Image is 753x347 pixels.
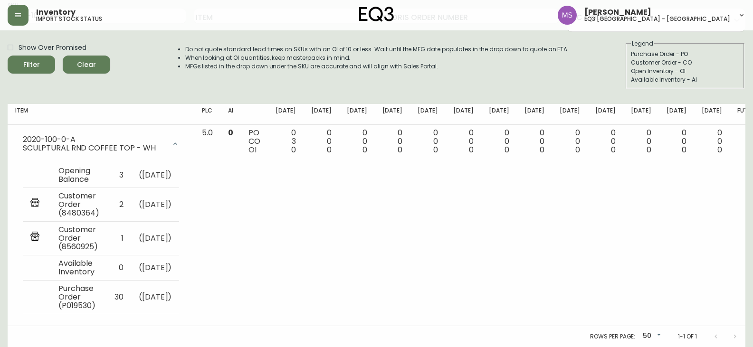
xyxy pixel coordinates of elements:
[694,104,730,125] th: [DATE]
[304,104,339,125] th: [DATE]
[552,104,588,125] th: [DATE]
[453,129,474,154] div: 0 0
[268,104,304,125] th: [DATE]
[107,188,131,221] td: 2
[228,127,233,138] span: 0
[418,129,438,154] div: 0 0
[248,129,260,154] div: PO CO
[8,104,194,125] th: Item
[36,16,102,22] h5: import stock status
[682,144,686,155] span: 0
[248,144,257,155] span: OI
[51,163,107,188] td: Opening Balance
[631,67,739,75] div: Open Inventory - OI
[505,144,509,155] span: 0
[30,232,39,243] img: retail_report.svg
[70,59,103,71] span: Clear
[311,129,332,154] div: 0 0
[185,54,569,62] li: When looking at OI quantities, keep masterpacks in mind.
[584,9,651,16] span: [PERSON_NAME]
[623,104,659,125] th: [DATE]
[639,328,663,344] div: 50
[23,59,40,71] div: Filter
[23,135,166,144] div: 2020-100-0-A
[631,129,651,154] div: 0 0
[131,255,180,280] td: ( [DATE] )
[19,43,86,53] span: Show Over Promised
[107,221,131,255] td: 1
[659,104,695,125] th: [DATE]
[51,255,107,280] td: Available Inventory
[433,144,438,155] span: 0
[359,7,394,22] img: logo
[8,56,55,74] button: Filter
[631,39,654,48] legend: Legend
[667,129,687,154] div: 0 0
[702,129,722,154] div: 0 0
[15,129,187,159] div: 2020-100-0-ASCULPTURAL RND COFFEE TOP - WH
[631,50,739,58] div: Purchase Order - PO
[131,280,180,314] td: ( [DATE] )
[481,104,517,125] th: [DATE]
[410,104,446,125] th: [DATE]
[327,144,332,155] span: 0
[446,104,481,125] th: [DATE]
[678,332,697,341] p: 1-1 of 1
[220,104,241,125] th: AI
[185,62,569,71] li: MFGs listed in the drop down under the SKU are accurate and will align with Sales Portal.
[590,332,635,341] p: Rows per page:
[560,129,580,154] div: 0 0
[63,56,110,74] button: Clear
[131,188,180,221] td: ( [DATE] )
[51,188,107,221] td: Customer Order (8480364)
[375,104,410,125] th: [DATE]
[631,75,739,84] div: Available Inventory - AI
[588,104,623,125] th: [DATE]
[631,58,739,67] div: Customer Order - CO
[489,129,509,154] div: 0 0
[107,255,131,280] td: 0
[584,16,730,22] h5: eq3 [GEOGRAPHIC_DATA] - [GEOGRAPHIC_DATA]
[398,144,402,155] span: 0
[517,104,553,125] th: [DATE]
[291,144,296,155] span: 0
[469,144,474,155] span: 0
[524,129,545,154] div: 0 0
[107,163,131,188] td: 3
[131,221,180,255] td: ( [DATE] )
[362,144,367,155] span: 0
[611,144,616,155] span: 0
[107,280,131,314] td: 30
[194,104,220,125] th: PLC
[36,9,76,16] span: Inventory
[540,144,544,155] span: 0
[717,144,722,155] span: 0
[51,221,107,255] td: Customer Order (8560925)
[23,144,166,152] div: SCULPTURAL RND COFFEE TOP - WH
[185,45,569,54] li: Do not quote standard lead times on SKUs with an OI of 10 or less. Wait until the MFG date popula...
[558,6,577,25] img: 1b6e43211f6f3cc0b0729c9049b8e7af
[276,129,296,154] div: 0 3
[647,144,651,155] span: 0
[595,129,616,154] div: 0 0
[194,125,220,326] td: 5.0
[131,163,180,188] td: ( [DATE] )
[51,280,107,314] td: Purchase Order (P019530)
[347,129,367,154] div: 0 0
[382,129,403,154] div: 0 0
[339,104,375,125] th: [DATE]
[30,198,39,209] img: retail_report.svg
[575,144,580,155] span: 0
